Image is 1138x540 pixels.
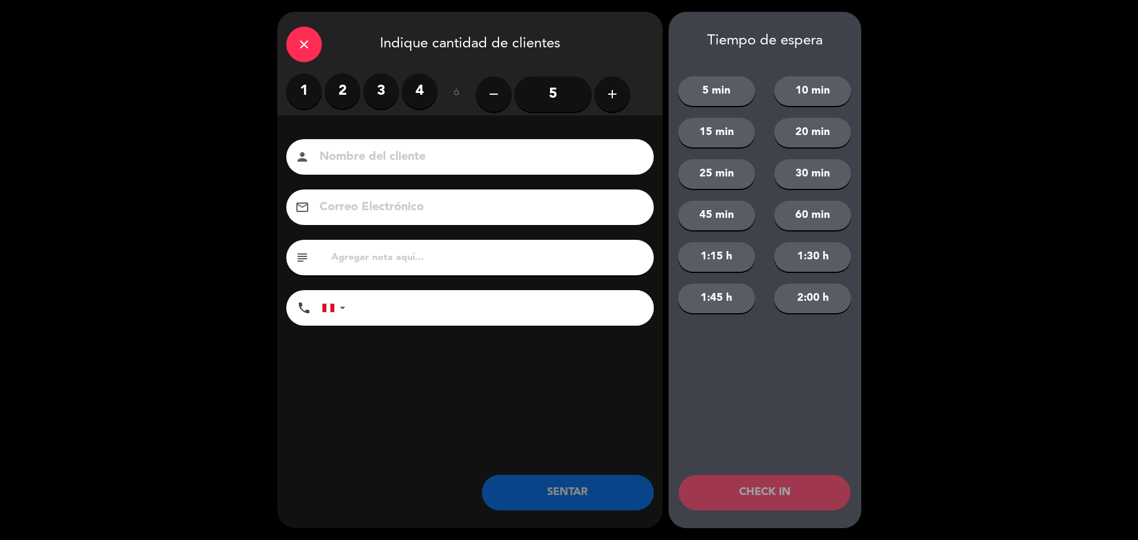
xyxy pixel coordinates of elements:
div: Tiempo de espera [669,33,861,50]
button: CHECK IN [679,475,851,510]
button: SENTAR [482,475,654,510]
input: Correo Electrónico [318,197,638,218]
i: subject [295,250,309,265]
label: 2 [325,73,360,109]
button: 2:00 h [774,284,851,313]
button: 1:30 h [774,242,851,272]
label: 1 [286,73,322,109]
div: Peru (Perú): +51 [322,291,350,325]
button: add [594,76,630,112]
button: 20 min [774,118,851,147]
i: remove [487,87,501,101]
button: 1:15 h [678,242,755,272]
input: Agregar nota aquí... [330,249,645,266]
button: 45 min [678,201,755,230]
button: 60 min [774,201,851,230]
i: person [295,150,309,164]
button: 25 min [678,159,755,189]
i: email [295,200,309,214]
i: close [297,37,311,52]
button: 5 min [678,76,755,106]
label: 3 [363,73,399,109]
button: 15 min [678,118,755,147]
button: 1:45 h [678,284,755,313]
button: 10 min [774,76,851,106]
div: ó [437,73,476,115]
i: add [605,87,619,101]
button: 30 min [774,159,851,189]
label: 4 [402,73,437,109]
div: Indique cantidad de clientes [277,12,663,73]
i: phone [297,301,311,315]
button: remove [476,76,512,112]
input: Nombre del cliente [318,147,638,168]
